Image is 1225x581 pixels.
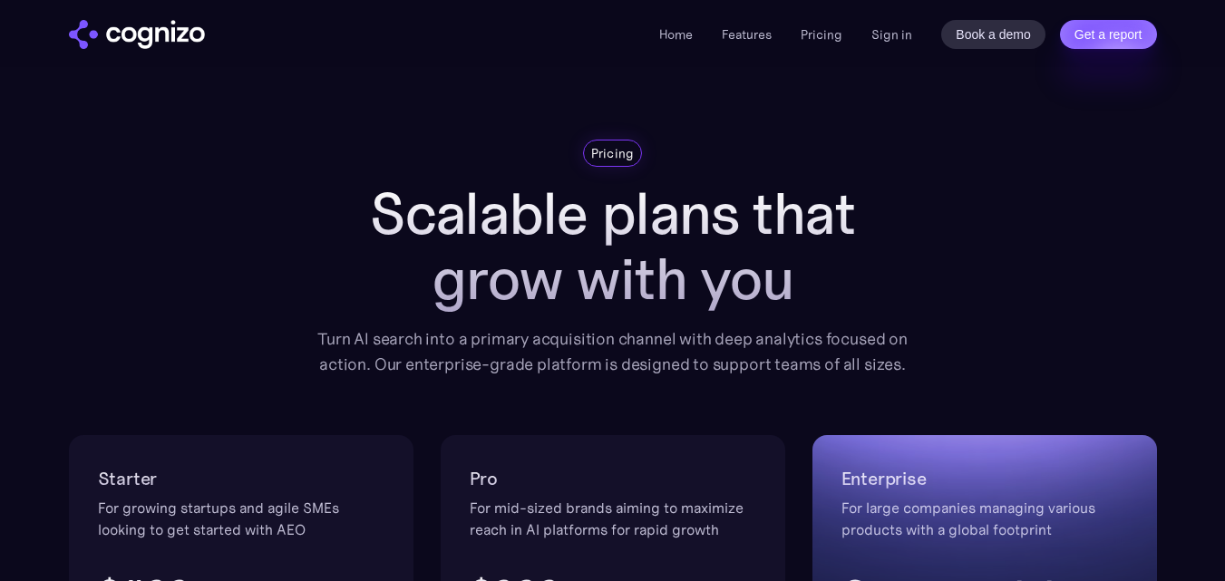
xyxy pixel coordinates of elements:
a: home [69,20,205,49]
div: For large companies managing various products with a global footprint [841,497,1128,540]
h2: Enterprise [841,464,1128,493]
div: For mid-sized brands aiming to maximize reach in AI platforms for rapid growth [470,497,756,540]
img: cognizo logo [69,20,205,49]
h2: Pro [470,464,756,493]
a: Features [722,26,772,43]
a: Get a report [1060,20,1157,49]
h1: Scalable plans that grow with you [305,181,921,312]
a: Book a demo [941,20,1045,49]
div: Turn AI search into a primary acquisition channel with deep analytics focused on action. Our ente... [305,326,921,377]
h2: Starter [98,464,384,493]
a: Pricing [801,26,842,43]
a: Home [659,26,693,43]
div: For growing startups and agile SMEs looking to get started with AEO [98,497,384,540]
a: Sign in [871,24,912,45]
div: Pricing [591,144,635,162]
